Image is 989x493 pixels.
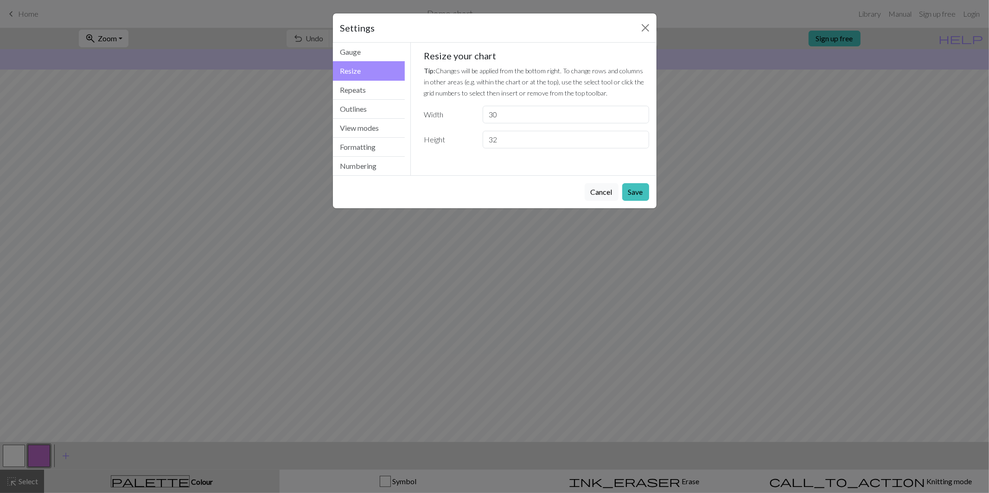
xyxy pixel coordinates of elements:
button: Formatting [333,138,405,157]
button: Close [638,20,653,35]
strong: Tip: [424,67,435,75]
button: Save [622,183,649,201]
button: Cancel [585,183,619,201]
label: Height [418,131,477,148]
button: View modes [333,119,405,138]
small: Changes will be applied from the bottom right. To change rows and columns in other areas (e.g. wi... [424,67,644,97]
button: Gauge [333,43,405,62]
button: Resize [333,61,405,81]
button: Repeats [333,81,405,100]
label: Width [418,106,477,123]
button: Numbering [333,157,405,175]
button: Outlines [333,100,405,119]
h5: Settings [340,21,375,35]
h5: Resize your chart [424,50,649,61]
